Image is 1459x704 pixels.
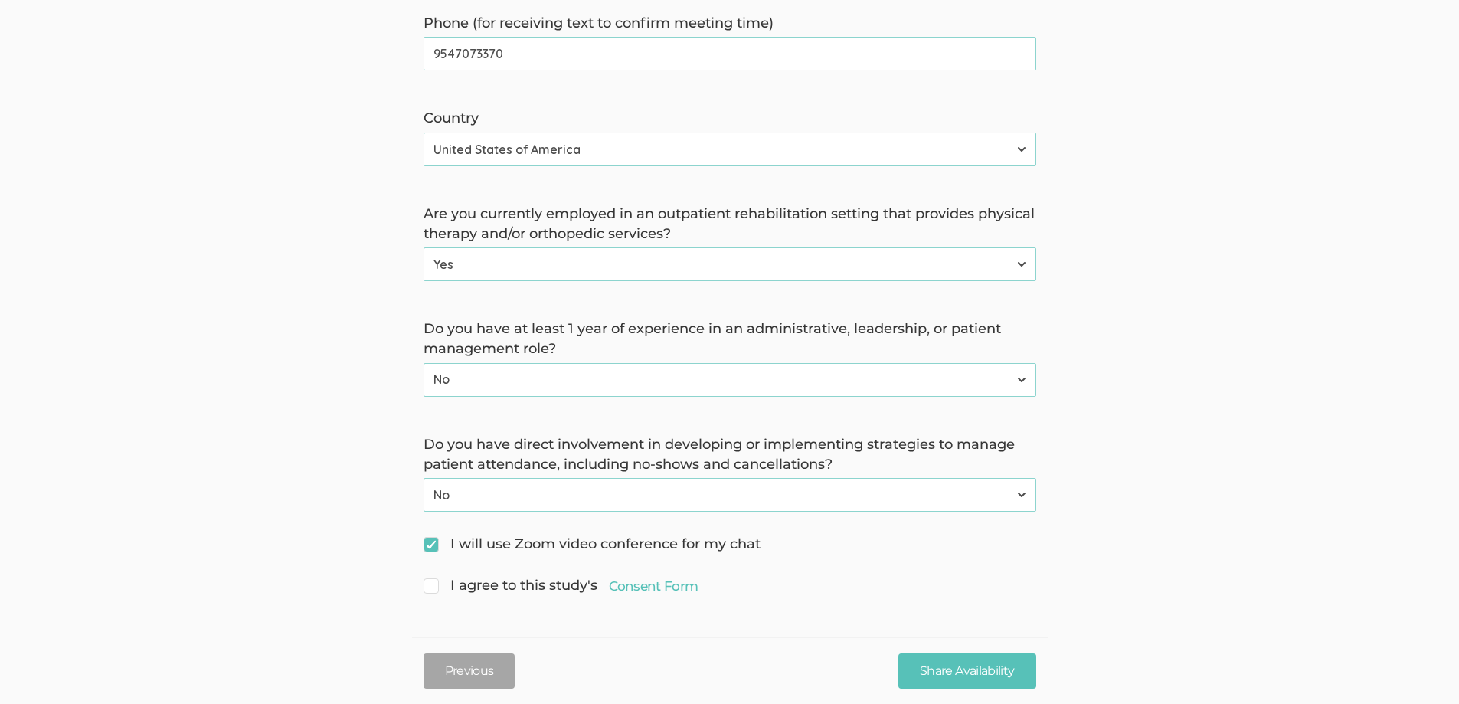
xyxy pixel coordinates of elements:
label: Phone (for receiving text to confirm meeting time) [424,14,1036,34]
span: I agree to this study's [424,576,698,596]
a: Consent Form [609,577,698,595]
label: Do you have at least 1 year of experience in an administrative, leadership, or patient management... [424,319,1036,359]
input: Share Availability [898,653,1035,689]
button: Previous [424,653,515,689]
label: Do you have direct involvement in developing or implementing strategies to manage patient attenda... [424,435,1036,474]
label: Country [424,109,1036,129]
label: Are you currently employed in an outpatient rehabilitation setting that provides physical therapy... [424,205,1036,244]
span: I will use Zoom video conference for my chat [424,535,761,555]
